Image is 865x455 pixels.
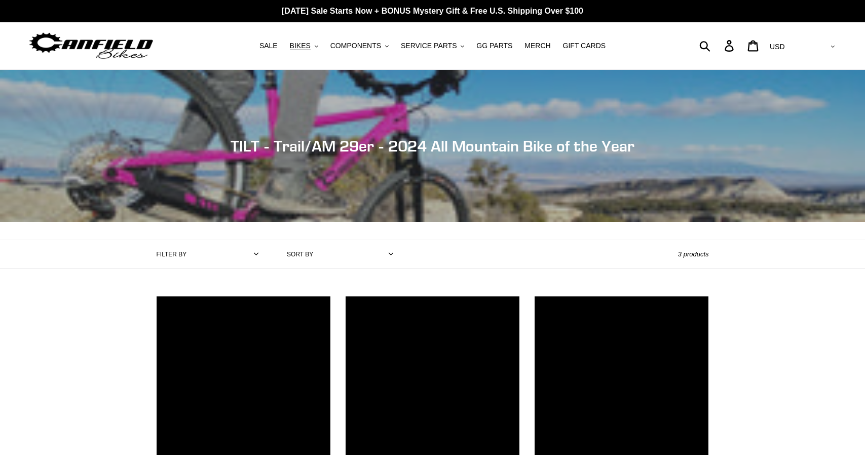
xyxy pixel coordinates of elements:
span: GG PARTS [476,42,512,50]
span: SERVICE PARTS [401,42,457,50]
a: GIFT CARDS [558,39,611,53]
a: MERCH [519,39,555,53]
span: MERCH [524,42,550,50]
a: GG PARTS [471,39,517,53]
button: BIKES [285,39,323,53]
span: COMPONENTS [330,42,381,50]
label: Filter by [157,250,187,259]
span: SALE [259,42,278,50]
span: GIFT CARDS [563,42,606,50]
a: SALE [254,39,283,53]
input: Search [705,34,731,57]
button: SERVICE PARTS [396,39,469,53]
span: 3 products [678,250,709,258]
span: TILT - Trail/AM 29er - 2024 All Mountain Bike of the Year [231,137,634,155]
img: Canfield Bikes [28,30,155,62]
label: Sort by [287,250,313,259]
span: BIKES [290,42,311,50]
button: COMPONENTS [325,39,394,53]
